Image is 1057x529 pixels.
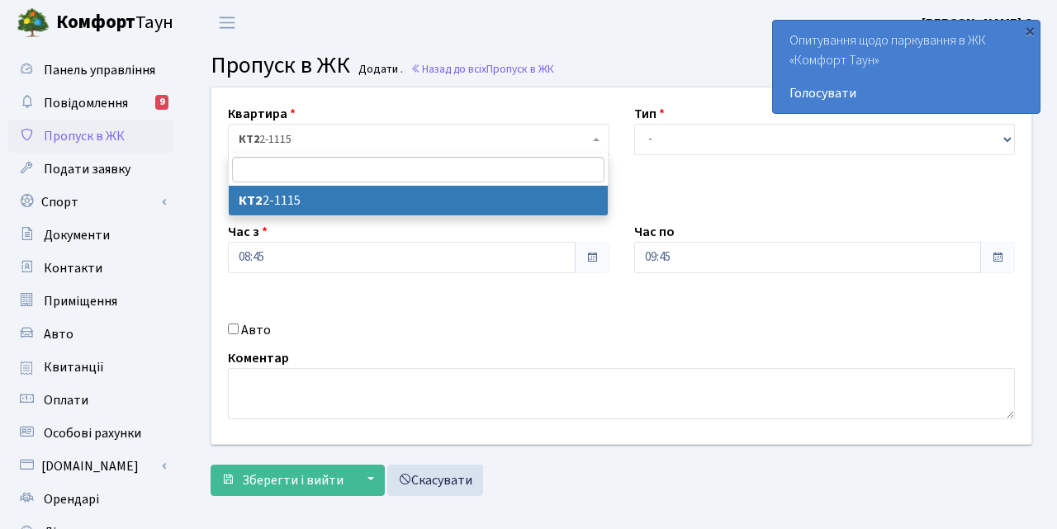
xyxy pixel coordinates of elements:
[8,318,173,351] a: Авто
[44,61,155,79] span: Панель управління
[206,9,248,36] button: Переключити навігацію
[44,424,141,442] span: Особові рахунки
[17,7,50,40] img: logo.png
[211,465,354,496] button: Зберегти і вийти
[211,49,350,82] span: Пропуск в ЖК
[228,348,289,368] label: Коментар
[486,61,554,77] span: Пропуск в ЖК
[8,219,173,252] a: Документи
[8,120,173,153] a: Пропуск в ЖК
[634,222,675,242] label: Час по
[56,9,173,37] span: Таун
[228,104,296,124] label: Квартира
[8,153,173,186] a: Подати заявку
[922,14,1037,32] b: [PERSON_NAME] О.
[44,358,104,376] span: Квитанції
[239,191,263,210] b: КТ2
[228,222,268,242] label: Час з
[387,465,483,496] a: Скасувати
[44,94,128,112] span: Повідомлення
[239,131,589,148] span: <b>КТ2</b>&nbsp;&nbsp;&nbsp;2-1115
[228,124,609,155] span: <b>КТ2</b>&nbsp;&nbsp;&nbsp;2-1115
[634,104,665,124] label: Тип
[242,471,344,489] span: Зберегти і вийти
[239,131,259,148] b: КТ2
[355,63,403,77] small: Додати .
[44,226,110,244] span: Документи
[8,186,173,219] a: Спорт
[8,483,173,516] a: Орендарі
[922,13,1037,33] a: [PERSON_NAME] О.
[8,54,173,87] a: Панель управління
[56,9,135,35] b: Комфорт
[155,95,168,110] div: 9
[241,320,271,340] label: Авто
[44,259,102,277] span: Контакти
[44,391,88,409] span: Оплати
[410,61,554,77] a: Назад до всіхПропуск в ЖК
[229,186,609,215] li: 2-1115
[44,325,73,343] span: Авто
[8,417,173,450] a: Особові рахунки
[44,490,99,508] span: Орендарі
[44,160,130,178] span: Подати заявку
[8,450,173,483] a: [DOMAIN_NAME]
[8,252,173,285] a: Контакти
[1021,22,1038,39] div: ×
[44,292,117,310] span: Приміщення
[8,384,173,417] a: Оплати
[44,127,125,145] span: Пропуск в ЖК
[8,285,173,318] a: Приміщення
[789,83,1023,103] a: Голосувати
[773,21,1040,113] div: Опитування щодо паркування в ЖК «Комфорт Таун»
[8,87,173,120] a: Повідомлення9
[8,351,173,384] a: Квитанції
